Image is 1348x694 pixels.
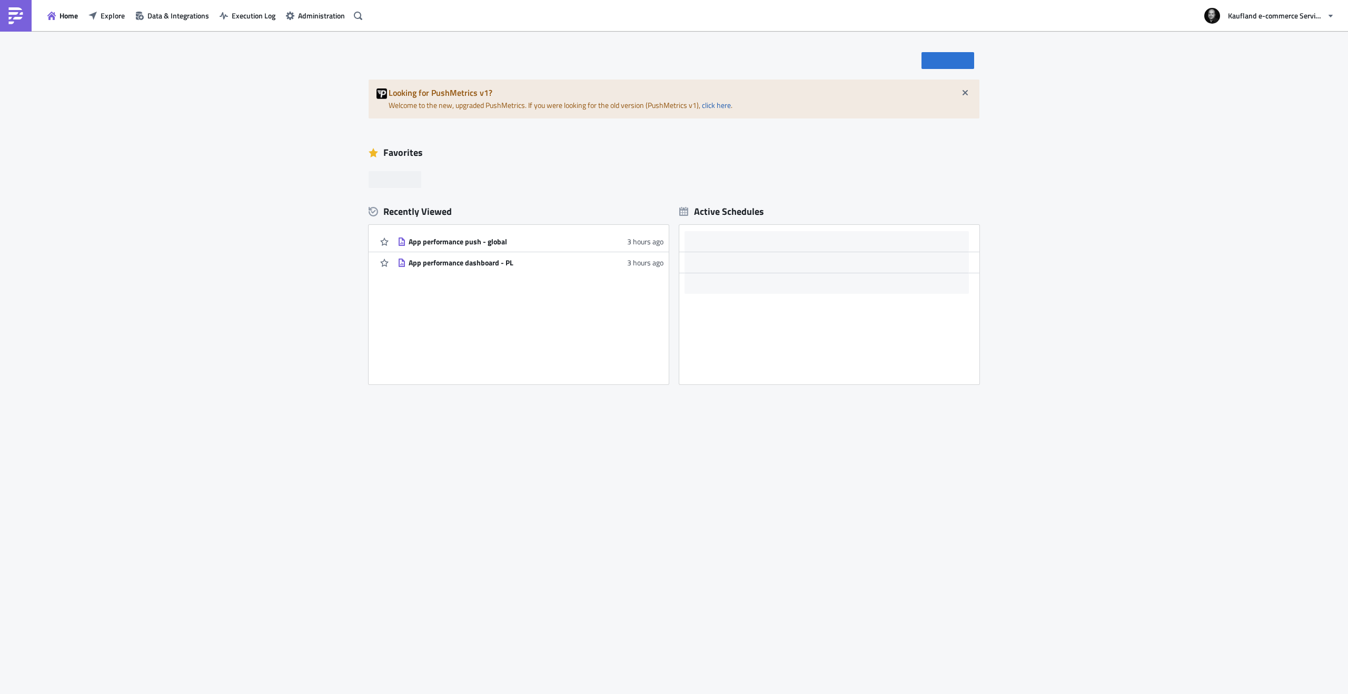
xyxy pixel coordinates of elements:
[409,258,593,267] div: App performance dashboard - PL
[369,145,979,161] div: Favorites
[702,100,731,111] a: click here
[398,231,663,252] a: App performance push - global3 hours ago
[281,7,350,24] button: Administration
[627,236,663,247] time: 2025-08-12T07:41:10Z
[1228,10,1323,21] span: Kaufland e-commerce Services GmbH & Co. KG
[679,205,764,217] div: Active Schedules
[627,257,663,268] time: 2025-08-12T07:39:42Z
[409,237,593,246] div: App performance push - global
[42,7,83,24] button: Home
[130,7,214,24] button: Data & Integrations
[1203,7,1221,25] img: Avatar
[232,10,275,21] span: Execution Log
[369,204,669,220] div: Recently Viewed
[214,7,281,24] button: Execution Log
[369,80,979,118] div: Welcome to the new, upgraded PushMetrics. If you were looking for the old version (PushMetrics v1...
[83,7,130,24] button: Explore
[298,10,345,21] span: Administration
[1198,4,1340,27] button: Kaufland e-commerce Services GmbH & Co. KG
[60,10,78,21] span: Home
[147,10,209,21] span: Data & Integrations
[389,88,972,97] h5: Looking for PushMetrics v1?
[398,252,663,273] a: App performance dashboard - PL3 hours ago
[7,7,24,24] img: PushMetrics
[101,10,125,21] span: Explore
